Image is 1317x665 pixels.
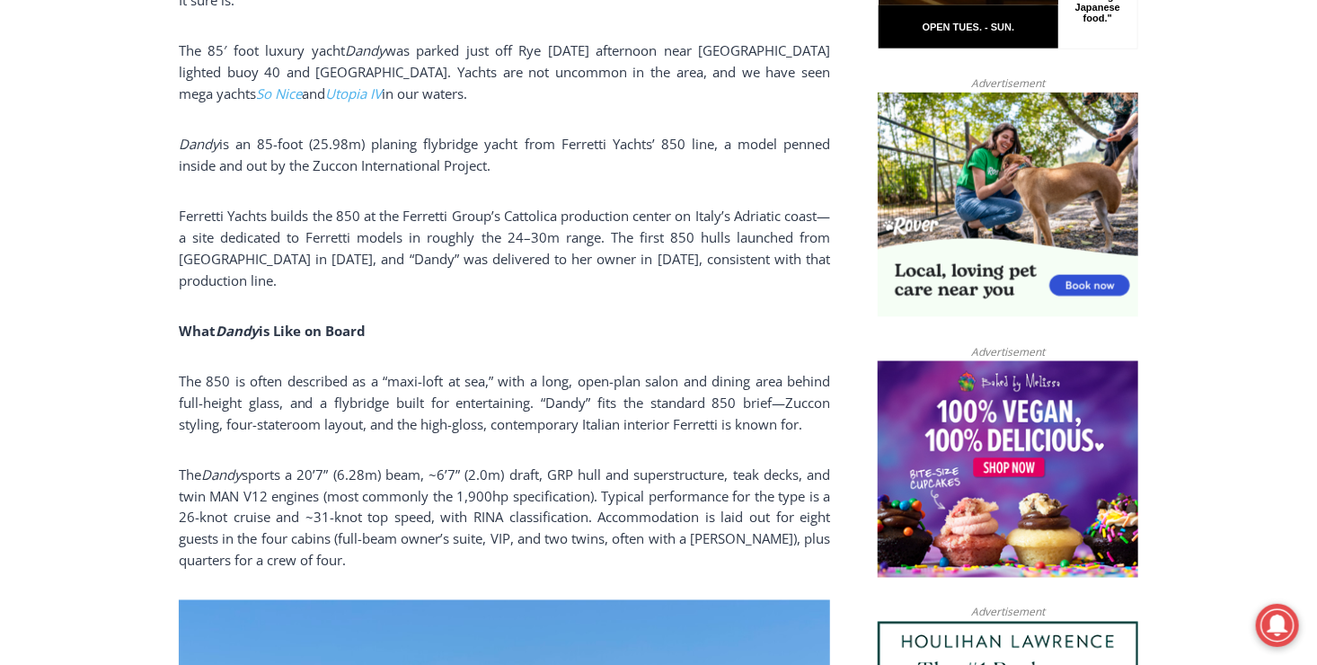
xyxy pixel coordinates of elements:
span: and [302,84,325,102]
b: is Like on Board [259,322,366,340]
span: Advertisement [953,343,1063,360]
a: Book [PERSON_NAME]'s Good Humor for Your Event [534,5,649,82]
span: The 850 is often described as a “maxi-loft at sea,” with a long, open-plan salon and dining area ... [179,372,830,433]
b: What [179,322,216,340]
img: s_800_809a2aa2-bb6e-4add-8b5e-749ad0704c34.jpeg [435,1,543,82]
span: sports a 20’7” (6.28m) beam, ~6’7” (2.0m) draft, GRP hull and superstructure, teak decks, and twi... [179,465,830,570]
span: Open Tues. - Sun. [PHONE_NUMBER] [5,185,176,253]
span: Intern @ [DOMAIN_NAME] [470,179,833,219]
span: is an 85-foot (25.98m) planing flybridge yacht from Ferretti Yachts’ 850 line, a model penned ins... [179,135,830,174]
img: Baked by Melissa [878,361,1138,579]
a: So Nice [256,84,302,102]
span: Advertisement [953,75,1063,92]
a: Intern @ [DOMAIN_NAME] [432,174,871,224]
h4: Book [PERSON_NAME]'s Good Humor for Your Event [547,19,625,69]
div: Apply Now <> summer and RHS senior internships available [454,1,849,174]
span: Dandy [179,135,219,153]
span: Dandy [201,465,242,483]
a: Utopia IV [325,84,382,102]
div: "Chef [PERSON_NAME] omakase menu is nirvana for lovers of great Japanese food." [184,112,255,215]
a: Open Tues. - Sun. [PHONE_NUMBER] [1,181,181,224]
span: Dandy [345,41,385,59]
span: Ferretti Yachts builds the 850 at the Ferretti Group’s Cattolica production center on Italy’s Adr... [179,207,830,289]
i: Dandy [216,322,259,340]
span: in our waters. [382,84,467,102]
span: Advertisement [953,604,1063,621]
span: The 85′ foot luxury yacht [179,41,345,59]
span: The [179,465,201,483]
div: Serving [GEOGRAPHIC_DATA] Since [DATE] [118,32,444,49]
span: was parked just off Rye [DATE] afternoon near [GEOGRAPHIC_DATA] lighted buoy 40 and [GEOGRAPHIC_D... [179,41,830,102]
